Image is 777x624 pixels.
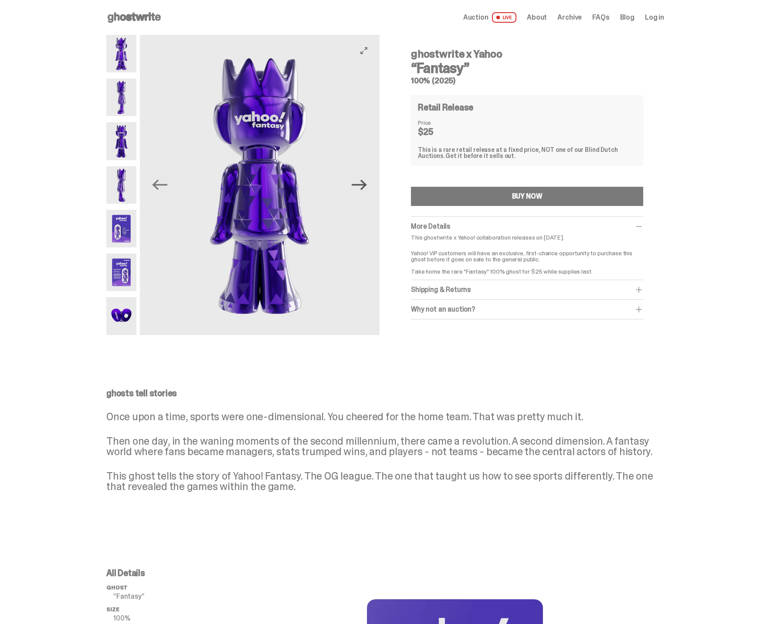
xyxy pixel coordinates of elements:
p: 100% [113,615,246,622]
button: BUY NOW [411,187,643,206]
h5: 100% (2025) [411,77,643,85]
p: This ghostwrite x Yahoo! collaboration releases on [DATE]. [411,234,643,240]
a: Archive [557,14,582,21]
img: Yahoo-HG---6.png [106,254,136,291]
dd: $25 [418,127,461,136]
p: Once upon a time, sports were one-dimensional. You cheered for the home team. That was pretty muc... [106,411,664,422]
a: Auction LIVE [463,12,516,23]
p: ghosts tell stories [106,389,664,398]
span: LIVE [492,12,517,23]
img: Yahoo-HG---3.png [106,122,136,160]
dt: Price [418,120,461,126]
span: Auction [463,14,489,21]
img: Yahoo-HG---1.png [106,35,136,72]
a: FAQs [592,14,609,21]
div: BUY NOW [512,193,543,200]
img: Yahoo-HG---7.png [106,297,136,335]
a: Log in [645,14,664,21]
p: All Details [106,569,246,577]
img: Yahoo-HG---4.png [106,166,136,204]
h3: “Fantasy” [411,61,643,75]
span: Get it before it sells out. [445,152,516,160]
div: Why not an auction? [411,305,643,314]
p: Then one day, in the waning moments of the second millennium, there came a revolution. A second d... [106,436,664,457]
span: More Details [411,222,450,231]
img: Yahoo-HG---5.png [106,210,136,247]
button: Previous [150,175,170,195]
a: About [527,14,547,21]
h4: Retail Release [418,103,473,112]
div: Shipping & Returns [411,285,643,294]
p: This ghost tells the story of Yahoo! Fantasy. The OG league. The one that taught us how to see sp... [106,471,664,492]
p: Yahoo! VIP customers will have an exclusive, first-chance opportunity to purchase this ghost befo... [411,244,643,274]
img: Yahoo-HG---2.png [106,79,136,116]
a: Blog [620,14,634,21]
p: “Fantasy” [113,593,246,600]
button: View full-screen [359,45,369,56]
span: Size [106,606,119,613]
button: Next [350,175,369,195]
h4: ghostwrite x Yahoo [411,49,643,59]
img: Yahoo-HG---3.png [140,35,380,335]
div: This is a rare retail release at a fixed price, NOT one of our Blind Dutch Auctions. [418,147,636,159]
span: ghost [106,584,128,591]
